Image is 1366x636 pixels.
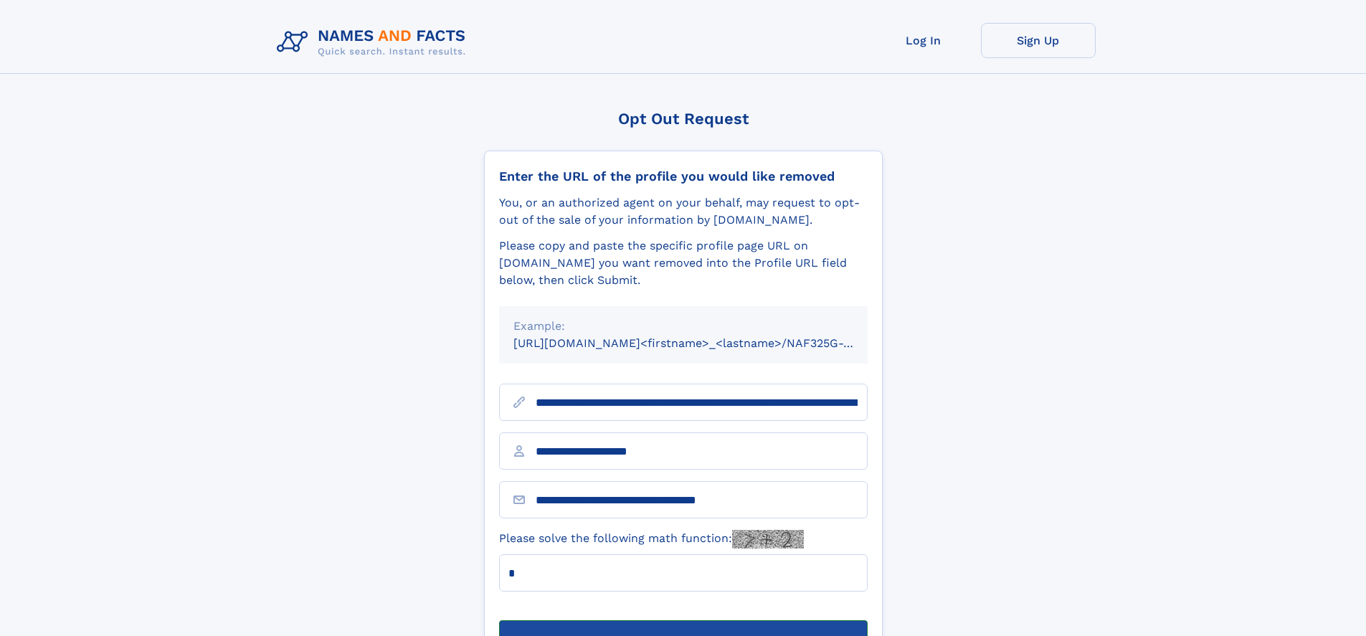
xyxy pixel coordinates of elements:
[484,110,883,128] div: Opt Out Request
[981,23,1096,58] a: Sign Up
[499,530,804,549] label: Please solve the following math function:
[513,318,853,335] div: Example:
[866,23,981,58] a: Log In
[499,169,868,184] div: Enter the URL of the profile you would like removed
[499,194,868,229] div: You, or an authorized agent on your behalf, may request to opt-out of the sale of your informatio...
[499,237,868,289] div: Please copy and paste the specific profile page URL on [DOMAIN_NAME] you want removed into the Pr...
[513,336,895,350] small: [URL][DOMAIN_NAME]<firstname>_<lastname>/NAF325G-xxxxxxxx
[271,23,478,62] img: Logo Names and Facts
